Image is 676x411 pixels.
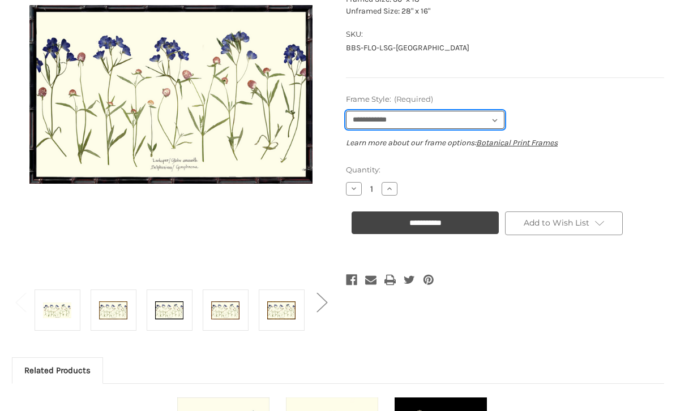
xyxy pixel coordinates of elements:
[316,320,327,321] span: Go to slide 2 of 2
[15,320,25,321] span: Go to slide 2 of 2
[211,292,239,330] img: Burlewood Frame
[346,94,664,106] label: Frame Style:
[346,42,664,54] dd: BBS-FLO-LSG-[GEOGRAPHIC_DATA]
[524,218,589,228] span: Add to Wish List
[9,285,32,319] button: Go to slide 2 of 2
[267,292,296,330] img: Gold Bamboo Frame
[476,139,558,148] a: Botanical Print Frames
[346,29,661,41] dt: SKU:
[384,272,396,288] a: Print
[394,95,433,104] small: (Required)
[155,292,183,330] img: Black Frame
[346,137,664,149] p: Learn more about our frame options:
[346,165,664,176] label: Quantity:
[12,358,102,383] a: Related Products
[43,292,71,330] img: Unframed
[505,212,623,236] a: Add to Wish List
[310,285,333,319] button: Go to slide 2 of 2
[99,292,127,330] img: Antique Gold Frame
